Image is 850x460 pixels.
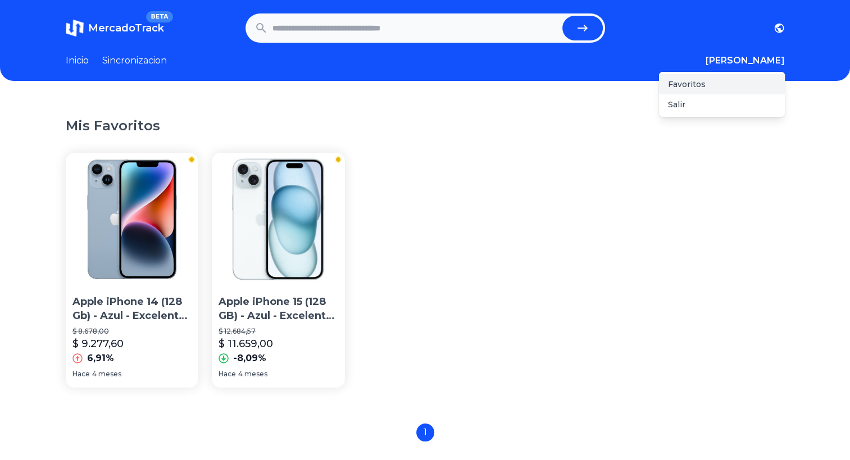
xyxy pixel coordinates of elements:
p: Apple iPhone 15 (128 GB) - Azul - Excelente (Reacondicionado) [219,295,338,323]
img: Apple iPhone 15 (128 GB) - Azul - Excelente (Reacondicionado) [212,153,345,286]
span: Hace [219,370,236,379]
a: Apple iPhone 14 (128 Gb) - Azul - Excelente (Reacondicionado)Apple iPhone 14 (128 Gb) - Azul - Ex... [66,153,199,388]
p: $ 12.684,57 [219,327,338,336]
h1: Mis Favoritos [66,117,785,135]
p: 6,91% [87,352,114,365]
span: 4 meses [238,370,267,379]
a: MercadoTrackBETA [66,19,164,37]
button: Salir [668,99,685,110]
img: MercadoTrack [66,19,84,37]
a: Inicio [66,54,89,67]
span: 4 meses [92,370,121,379]
button: [PERSON_NAME] [706,54,785,67]
p: -8,09% [233,352,266,365]
a: Sincronizacion [102,54,167,67]
span: BETA [146,11,172,22]
p: $ 9.277,60 [72,336,124,352]
a: Apple iPhone 15 (128 GB) - Azul - Excelente (Reacondicionado)Apple iPhone 15 (128 GB) - Azul - Ex... [212,153,345,388]
span: Hace [72,370,90,379]
a: Favoritos [659,74,785,94]
p: $ 8.678,00 [72,327,192,336]
span: MercadoTrack [88,22,164,34]
p: Apple iPhone 14 (128 Gb) - Azul - Excelente (Reacondicionado) [72,295,192,323]
img: Apple iPhone 14 (128 Gb) - Azul - Excelente (Reacondicionado) [66,153,199,286]
p: $ 11.659,00 [219,336,273,352]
